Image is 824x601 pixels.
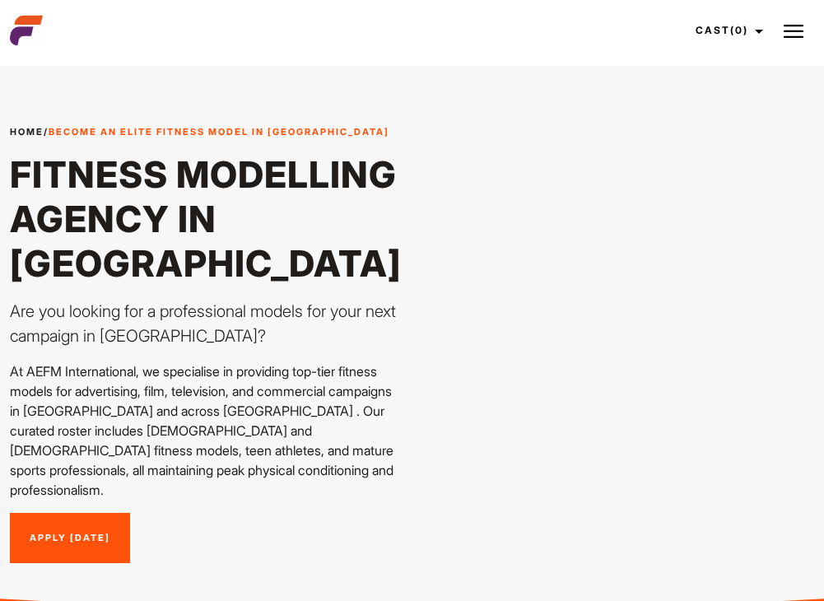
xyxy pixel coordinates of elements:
a: Home [10,126,44,137]
strong: Become an Elite Fitness Model in [GEOGRAPHIC_DATA] [49,126,389,137]
p: Are you looking for a professional models for your next campaign in [GEOGRAPHIC_DATA]? [10,299,403,348]
h1: Fitness Modelling Agency in [GEOGRAPHIC_DATA] [10,152,403,286]
span: / [10,125,389,139]
a: Apply [DATE] [10,513,130,564]
img: Burger icon [784,21,803,41]
img: cropped-aefm-brand-fav-22-square.png [10,14,43,47]
a: Cast(0) [681,8,773,53]
span: (0) [730,24,748,36]
p: At AEFM International, we specialise in providing top-tier fitness models for advertising, film, ... [10,361,403,500]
